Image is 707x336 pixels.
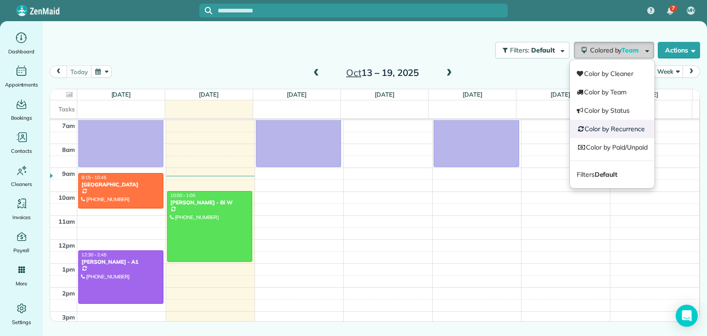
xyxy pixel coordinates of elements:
span: 10am [58,194,75,201]
div: [GEOGRAPHIC_DATA] [81,181,161,188]
div: 7 unread notifications [661,1,680,21]
span: 2pm [62,290,75,297]
span: 1pm [62,266,75,273]
button: Actions [658,42,700,58]
a: Payroll [4,229,39,255]
a: Settings [4,301,39,327]
button: Week [653,65,683,78]
div: [PERSON_NAME] - Bi W [170,199,249,206]
a: [DATE] [287,91,307,98]
svg: Focus search [205,7,212,14]
div: Open Intercom Messenger [676,305,698,327]
span: Appointments [5,80,38,89]
h2: 13 – 19, 2025 [325,68,440,78]
span: More [16,279,27,288]
span: 8am [62,146,75,153]
div: [PERSON_NAME] - A1 [81,259,161,265]
span: MH [687,7,695,14]
span: Tasks [58,105,75,113]
button: Filters: Default [495,42,569,58]
a: Color by Cleaner [570,64,655,83]
a: [DATE] [111,91,131,98]
a: Color by Status [570,101,655,120]
span: Filters: [510,46,529,54]
span: Invoices [12,213,31,222]
a: Color by Paid/Unpaid [570,138,655,156]
span: 9:15 - 10:45 [81,174,106,180]
span: Contacts [11,146,32,156]
a: Contacts [4,130,39,156]
span: Payroll [13,246,30,255]
span: 9am [62,170,75,177]
span: 10:00 - 1:00 [170,192,195,198]
strong: Default [595,170,618,179]
span: Dashboard [8,47,35,56]
span: 11am [58,218,75,225]
a: [DATE] [551,91,570,98]
a: Color by Team [570,83,655,101]
span: Colored by [590,46,642,54]
span: 12:30 - 2:45 [81,252,106,258]
button: next [683,65,700,78]
button: prev [50,65,67,78]
button: Focus search [199,7,212,14]
span: Cleaners [11,180,32,189]
a: Bookings [4,97,39,122]
span: Bookings [11,113,32,122]
a: Cleaners [4,163,39,189]
span: Default [531,46,556,54]
a: Appointments [4,64,39,89]
span: 12pm [58,242,75,249]
a: [DATE] [638,91,658,98]
a: Filters: Default [491,42,569,58]
span: Team [621,46,640,54]
a: Color by Recurrence [570,120,655,138]
a: [DATE] [375,91,394,98]
span: Settings [12,318,31,327]
button: Colored byTeam [574,42,654,58]
button: today [66,65,92,78]
a: Dashboard [4,30,39,56]
span: 7 [672,5,675,12]
span: 7am [62,122,75,129]
a: [DATE] [199,91,219,98]
a: [DATE] [463,91,482,98]
span: 3pm [62,313,75,321]
a: Invoices [4,196,39,222]
a: FiltersDefault [570,165,655,184]
span: Oct [346,67,361,78]
span: Filters [577,170,617,179]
